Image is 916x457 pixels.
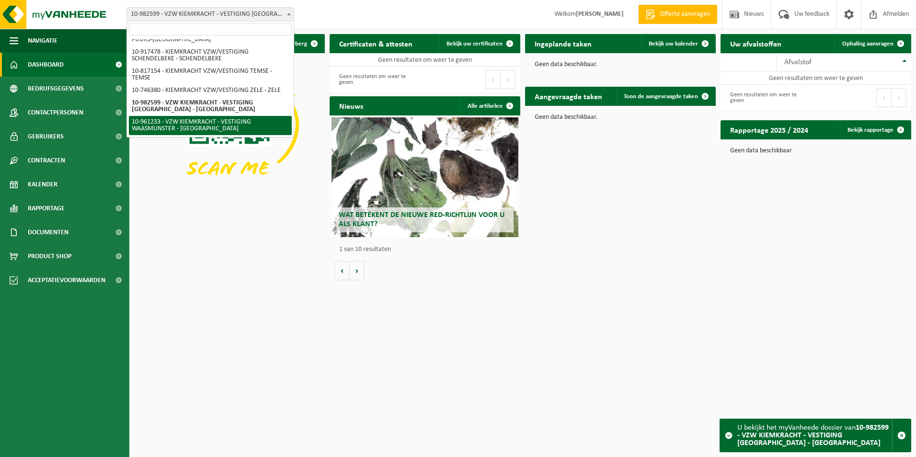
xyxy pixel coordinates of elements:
div: Geen resultaten om weer te geven [334,69,420,90]
li: 10-961233 - VZW KIEMKRACHT - VESTIGING WAASMUNSTER - [GEOGRAPHIC_DATA] [129,116,292,135]
a: Alle artikelen [460,96,519,115]
span: Product Shop [28,244,71,268]
strong: [PERSON_NAME] [576,11,624,18]
li: 10-982599 - VZW KIEMKRACHT - VESTIGING [GEOGRAPHIC_DATA] - [GEOGRAPHIC_DATA] [129,97,292,116]
li: 10-746380 - KIEMKRACHT VZW/VESTIGING ZELE - ZELE [129,84,292,97]
span: Contracten [28,149,65,172]
span: Dashboard [28,53,64,77]
a: Offerte aanvragen [638,5,717,24]
span: Kalender [28,172,57,196]
button: Verberg [278,34,324,53]
p: 1 van 10 resultaten [339,246,515,253]
h2: Nieuws [330,96,373,115]
span: Contactpersonen [28,101,83,125]
div: Geen resultaten om weer te geven [725,87,811,108]
span: Acceptatievoorwaarden [28,268,105,292]
a: Wat betekent de nieuwe RED-richtlijn voor u als klant? [332,117,518,237]
span: Afvalstof [784,58,812,66]
span: Documenten [28,220,69,244]
strong: 10-982599 - VZW KIEMKRACHT - VESTIGING [GEOGRAPHIC_DATA] - [GEOGRAPHIC_DATA] [737,424,889,447]
span: Toon de aangevraagde taken [624,93,698,100]
span: Wat betekent de nieuwe RED-richtlijn voor u als klant? [339,211,504,228]
p: Geen data beschikbaar. [535,114,706,121]
span: 10-982599 - VZW KIEMKRACHT - VESTIGING DENDERMONDE - DENDERMONDE [127,8,294,21]
li: 10-917478 - KIEMKRACHT VZW/VESTIGING SCHENDELBEKE - SCHENDELBEKE [129,46,292,65]
span: Offerte aanvragen [658,10,712,19]
button: Previous [485,70,501,89]
span: Bekijk uw certificaten [447,41,503,47]
button: Next [501,70,515,89]
span: Gebruikers [28,125,64,149]
h2: Certificaten & attesten [330,34,422,53]
li: 10-817154 - KIEMKRACHT VZW/VESTIGING TEMSE - TEMSE [129,65,292,84]
button: Vorige [334,261,350,280]
span: Bedrijfsgegevens [28,77,84,101]
h2: Aangevraagde taken [525,87,612,105]
td: Geen resultaten om weer te geven [721,71,911,85]
a: Toon de aangevraagde taken [616,87,715,106]
h2: Uw afvalstoffen [721,34,791,53]
h2: Rapportage 2025 / 2024 [721,120,818,139]
h2: Ingeplande taken [525,34,601,53]
span: Ophaling aanvragen [842,41,893,47]
span: Bekijk uw kalender [649,41,698,47]
span: Verberg [286,41,307,47]
p: Geen data beschikbaar [730,148,902,154]
a: Ophaling aanvragen [835,34,910,53]
span: Navigatie [28,29,57,53]
button: Next [892,88,906,107]
span: 10-982599 - VZW KIEMKRACHT - VESTIGING DENDERMONDE - DENDERMONDE [126,7,294,22]
div: U bekijkt het myVanheede dossier van [737,419,892,452]
p: Geen data beschikbaar. [535,61,706,68]
button: Volgende [350,261,365,280]
a: Bekijk uw certificaten [439,34,519,53]
button: Previous [876,88,892,107]
a: Bekijk uw kalender [641,34,715,53]
span: Rapportage [28,196,65,220]
td: Geen resultaten om weer te geven [330,53,520,67]
a: Bekijk rapportage [840,120,910,139]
